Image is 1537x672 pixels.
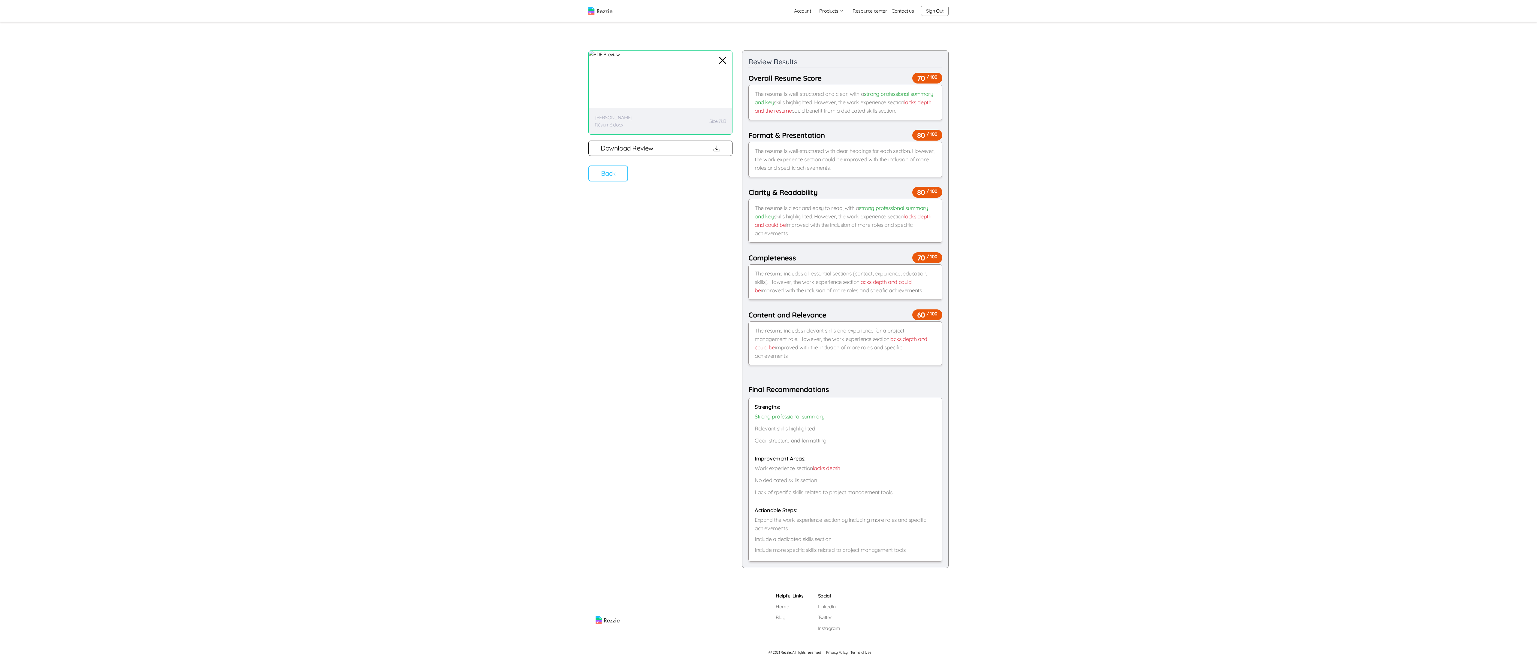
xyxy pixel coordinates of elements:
button: Products [819,7,844,14]
button: Download Review [588,141,732,156]
a: Home [776,603,804,610]
a: Account [789,5,816,17]
a: Contact us [892,7,914,14]
p: Work experience section [755,464,936,473]
img: rezzie logo [596,592,620,624]
a: Terms of Use [850,650,871,655]
a: Twitter [818,614,840,621]
p: Size: 7kB [709,117,726,125]
span: / 100 [926,310,938,317]
span: / 100 [926,253,938,260]
p: Expand the work experience section by including more roles and specific achievements [755,516,936,533]
h5: Improvement Areas: [755,455,936,463]
span: 70 [912,252,942,263]
span: / 100 [926,187,938,195]
div: The resume includes all essential sections (contact, experience, education, skills). However, the... [748,264,942,300]
button: Sign Out [921,6,949,16]
div: The resume is clear and easy to read, with a skills highlighted. However, the work experience sec... [748,199,942,243]
span: @ 2021 Rezzie. All rights reserved. [768,650,821,655]
p: No dedicated skills section [755,476,936,485]
h5: Social [818,592,840,599]
div: The resume includes relevant skills and experience for a project management role. However, the wo... [748,321,942,365]
p: Clear structure and formatting [755,436,936,445]
h5: Actionable Steps: [755,506,936,515]
p: Lack of specific skills related to project management tools [755,488,936,497]
a: Blog [776,614,804,621]
div: Format & Presentation [748,130,942,141]
span: 70 [912,73,942,84]
p: Include more specific skills related to project management tools [755,546,936,554]
a: Privacy Policy [826,650,847,655]
a: LinkedIn [818,603,840,610]
span: Strong professional summary [755,413,824,420]
div: Overall Resume Score [748,73,942,84]
button: Back [588,166,628,181]
h5: Helpful Links [776,592,804,599]
img: logo [588,7,612,15]
span: / 100 [926,73,938,81]
span: 80 [912,130,942,141]
a: Instagram [818,625,840,632]
div: The resume is well-structured with clear headings for each section. However, the work experience ... [748,142,942,177]
h3: Final Recommendations [748,385,942,394]
p: Relevant skills highlighted [755,424,936,433]
h5: Strengths: [755,403,936,411]
div: Content and Relevance [748,309,942,320]
div: The resume is well-structured and clear, with a skills highlighted. However, the work experience ... [748,85,942,120]
p: [PERSON_NAME] Résumé.docx [595,114,655,128]
div: Review Results [748,57,942,68]
span: lacks depth [813,465,840,472]
div: Clarity & Readability [748,187,942,198]
span: 60 [912,309,942,320]
p: Include a dedicated skills section [755,535,936,543]
span: 80 [912,187,942,198]
span: / 100 [926,130,938,138]
div: Completeness [748,252,942,263]
a: Resource center [853,7,887,14]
